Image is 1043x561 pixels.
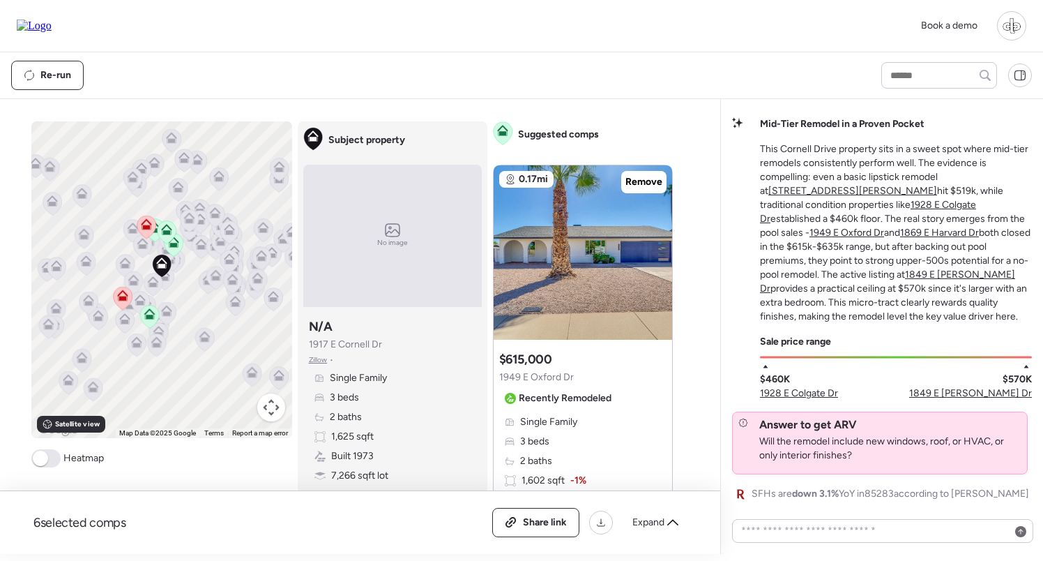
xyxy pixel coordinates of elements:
[768,185,937,197] a: [STREET_ADDRESS][PERSON_NAME]
[330,371,387,385] span: Single Family
[35,420,81,438] img: Google
[521,474,565,488] span: 1,602 sqft
[499,371,574,384] span: 1949 E Oxford Dr
[759,435,1021,463] span: Will the remodel include new windows, roof, or HVAC, or only interior finishes?
[809,227,884,239] a: 1949 E Oxford Dr
[632,516,664,530] span: Expand
[1003,373,1032,387] span: $570K
[760,118,924,130] strong: Mid-Tier Remodel in a Proven Pocket
[331,449,374,463] span: Built 1973
[328,133,405,147] span: Subject property
[119,429,196,437] span: Map Data ©2025 Google
[760,387,838,401] span: 1928 E Colgate Dr
[499,351,552,368] h3: $615,000
[520,454,552,468] span: 2 baths
[752,487,1029,501] span: SFHs are YoY in 85283 according to [PERSON_NAME]
[232,429,288,437] a: Report a map error
[519,391,611,405] span: Recently Remodeled
[330,410,362,424] span: 2 baths
[570,474,586,488] span: -1%
[257,394,285,421] button: Map camera controls
[309,318,333,335] h3: N/A
[759,418,857,432] h2: Answer to get ARV
[55,419,100,430] span: Satellite view
[760,142,1032,324] p: This Cornell Drive property sits in a sweet spot where mid-tier remodels consistently perform wel...
[309,354,328,366] span: Zillow
[17,20,52,32] img: Logo
[520,435,549,449] span: 3 beds
[792,488,839,500] span: down 3.1%
[900,227,979,239] a: 1869 E Harvard Dr
[330,354,333,366] span: •
[921,20,977,31] span: Book a demo
[331,469,388,483] span: 7,266 sqft lot
[760,335,831,349] span: Sale price range
[760,373,790,387] span: $460K
[33,514,126,531] span: 6 selected comps
[331,430,374,444] span: 1,625 sqft
[520,415,577,429] span: Single Family
[377,237,408,248] span: No image
[523,516,567,530] span: Share link
[309,338,382,352] span: 1917 E Cornell Dr
[35,420,81,438] a: Open this area in Google Maps (opens a new window)
[63,451,104,465] span: Heatmap
[518,128,599,142] span: Suggested comps
[40,68,71,82] span: Re-run
[204,429,224,437] a: Terms
[519,172,548,186] span: 0.17mi
[330,391,359,405] span: 3 beds
[909,387,1032,401] span: 1849 E [PERSON_NAME] Dr
[625,175,662,189] span: Remove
